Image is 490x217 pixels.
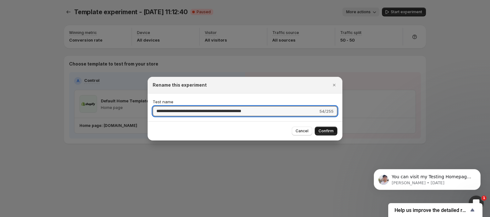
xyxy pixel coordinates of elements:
button: Close [330,81,339,89]
button: Confirm [315,127,337,135]
iframe: Intercom live chat [469,196,484,211]
span: Confirm [318,128,334,134]
h2: Rename this experiment [153,82,207,88]
span: 1 [482,196,487,201]
button: Cancel [292,127,312,135]
span: Help us improve the detailed report for A/B campaigns [395,207,469,213]
iframe: Intercom notifications message [364,156,490,200]
button: Show survey - Help us improve the detailed report for A/B campaigns [395,206,476,214]
span: Cancel [296,128,308,134]
span: Test name [153,99,173,104]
